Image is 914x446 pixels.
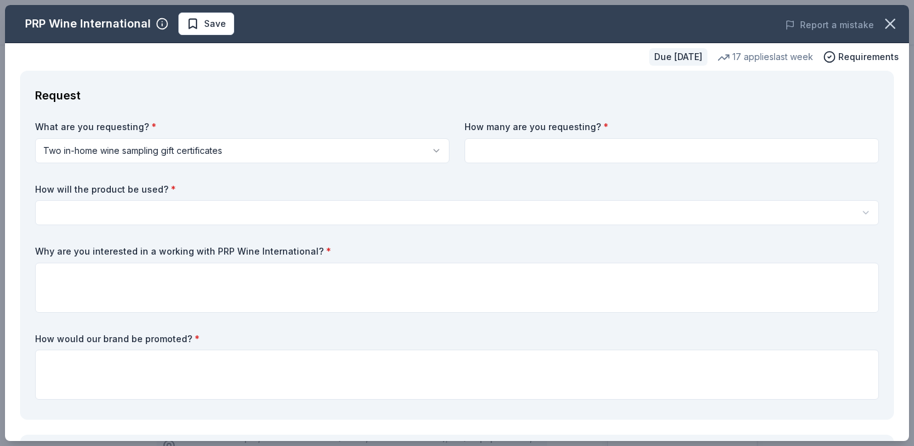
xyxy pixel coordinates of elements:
label: How would our brand be promoted? [35,333,879,345]
button: Requirements [823,49,899,64]
label: What are you requesting? [35,121,449,133]
label: How many are you requesting? [465,121,879,133]
button: Save [178,13,234,35]
div: 17 applies last week [717,49,813,64]
button: Report a mistake [785,18,874,33]
div: Request [35,86,879,106]
label: How will the product be used? [35,183,879,196]
span: Save [204,16,226,31]
div: Due [DATE] [649,48,707,66]
span: Requirements [838,49,899,64]
label: Why are you interested in a working with PRP Wine International? [35,245,879,258]
div: PRP Wine International [25,14,151,34]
